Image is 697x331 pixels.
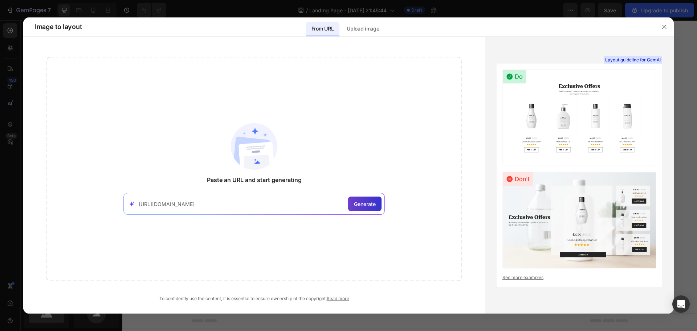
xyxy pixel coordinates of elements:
p: Upload image [347,24,379,33]
a: See more examples [502,274,656,281]
span: Generate [354,200,376,208]
a: Read more [327,296,349,301]
div: To confidently use the content, it is essential to ensure ownership of the copyright. [46,295,462,302]
span: Layout guideline for GemAI [605,57,661,63]
div: Start with Sections from sidebar [244,157,331,166]
input: Paste your link here [139,200,345,208]
div: Start with Generating from URL or image [239,213,336,218]
span: Image to layout [35,23,82,31]
button: Add elements [289,172,340,186]
button: Add sections [235,172,285,186]
div: Open Intercom Messenger [672,295,690,313]
p: From URL [311,24,334,33]
span: Paste an URL and start generating [207,175,302,184]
